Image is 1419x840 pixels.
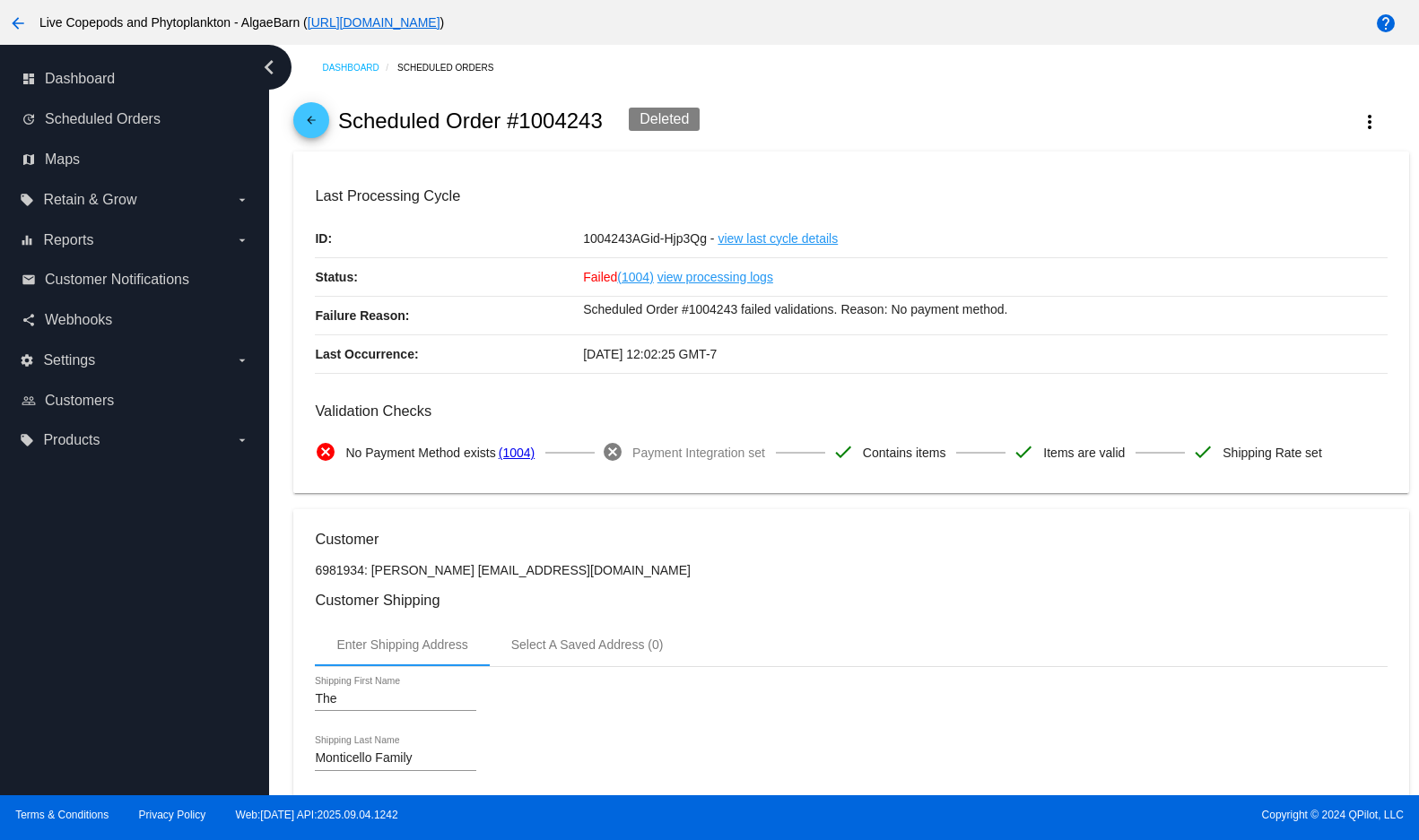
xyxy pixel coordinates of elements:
a: Terms & Conditions [15,809,109,821]
span: Contains items [863,434,946,472]
i: arrow_drop_down [235,193,249,207]
p: 6981934: [PERSON_NAME] [EMAIL_ADDRESS][DOMAIN_NAME] [315,563,1387,577]
span: Reports [43,232,93,248]
span: Maps [45,152,80,168]
mat-icon: check [1013,441,1034,463]
span: Settings [43,352,95,368]
a: map Maps [22,145,249,174]
a: share Webhooks [22,306,249,334]
span: Failed [583,270,654,284]
a: update Scheduled Orders [22,105,249,134]
i: update [22,112,36,126]
i: local_offer [20,193,34,207]
a: [URL][DOMAIN_NAME] [308,15,440,30]
span: Dashboard [45,71,115,87]
p: Last Occurrence: [315,335,583,373]
mat-icon: more_vert [1359,111,1380,133]
h2: Scheduled Order #1004243 [338,108,603,134]
a: (1004) [499,434,535,472]
div: Select A Saved Address (0) [511,637,664,652]
span: Payment Integration set [632,434,765,472]
i: arrow_drop_down [235,233,249,247]
i: dashboard [22,72,36,86]
p: Status: [315,258,583,296]
input: Shipping First Name [315,692,476,706]
i: settings [20,353,34,368]
i: local_offer [20,433,34,447]
span: Scheduled Orders [45,111,161,127]
p: Scheduled Order #1004243 failed validations. Reason: No payment method. [583,297,1387,322]
div: Deleted [629,108,700,131]
i: arrow_drop_down [235,433,249,447]
span: 1004243AGid-Hjp3Qg - [583,231,714,246]
span: Shipping Rate set [1223,434,1322,472]
span: Live Copepods and Phytoplankton - AlgaeBarn ( ) [39,15,444,30]
a: Scheduled Orders [397,54,509,82]
span: Copyright © 2024 QPilot, LLC [725,809,1404,821]
span: Customer Notifications [45,272,189,288]
mat-icon: check [1192,441,1214,463]
span: Items are valid [1043,434,1125,472]
span: No Payment Method exists [345,434,495,472]
i: map [22,152,36,167]
a: Web:[DATE] API:2025.09.04.1242 [236,809,398,821]
a: view last cycle details [718,220,838,257]
i: equalizer [20,233,34,247]
mat-icon: check [832,441,854,463]
a: (1004) [617,258,653,296]
input: Shipping Last Name [315,751,476,766]
mat-icon: help [1375,13,1397,34]
mat-icon: arrow_back [7,13,29,34]
div: Enter Shipping Address [336,637,467,652]
h3: Validation Checks [315,403,1387,420]
a: email Customer Notifications [22,265,249,294]
p: Failure Reason: [315,297,583,334]
span: [DATE] 12:02:25 GMT-7 [583,347,717,361]
h3: Last Processing Cycle [315,187,1387,204]
i: arrow_drop_down [235,353,249,368]
i: chevron_left [255,53,283,82]
a: Privacy Policy [139,809,206,821]
span: Webhooks [45,312,112,328]
span: Products [43,432,100,448]
p: ID: [315,220,583,257]
a: Dashboard [322,54,397,82]
h3: Customer [315,531,1387,548]
a: dashboard Dashboard [22,65,249,93]
span: Retain & Grow [43,192,136,208]
i: people_outline [22,394,36,408]
span: Customers [45,393,114,409]
a: view processing logs [657,258,773,296]
mat-icon: arrow_back [300,114,322,135]
i: email [22,273,36,287]
mat-icon: cancel [315,441,336,463]
i: share [22,313,36,327]
a: people_outline Customers [22,386,249,415]
h3: Customer Shipping [315,592,1387,609]
mat-icon: cancel [602,441,623,463]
